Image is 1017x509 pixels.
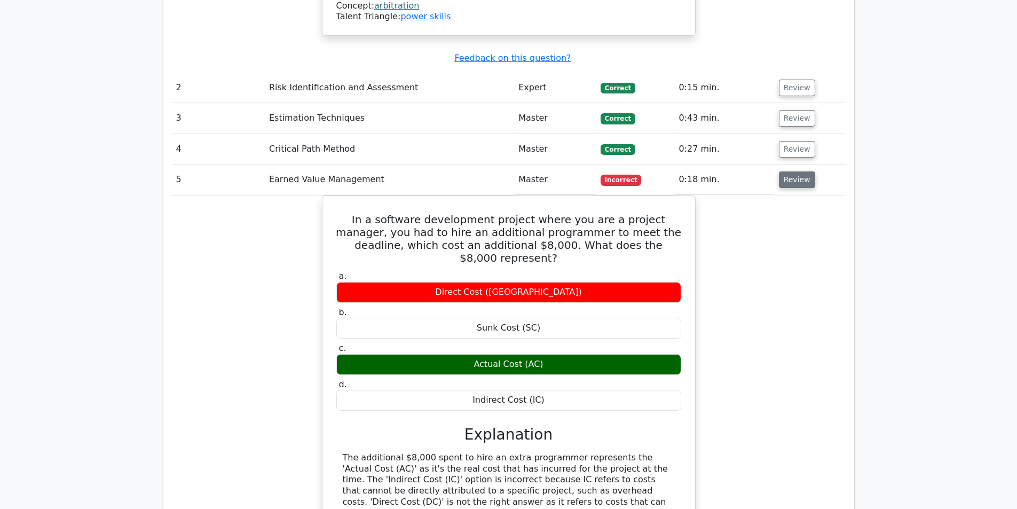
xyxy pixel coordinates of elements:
[601,144,635,155] span: Correct
[601,175,642,185] span: Incorrect
[514,165,596,195] td: Master
[172,134,265,165] td: 4
[336,282,681,303] div: Direct Cost ([GEOGRAPHIC_DATA])
[779,110,815,127] button: Review
[336,354,681,375] div: Actual Cost (AC)
[779,80,815,96] button: Review
[336,1,681,12] div: Concept:
[601,83,635,93] span: Correct
[265,165,514,195] td: Earned Value Management
[265,73,514,103] td: Risk Identification and Assessment
[172,165,265,195] td: 5
[339,271,347,281] span: a.
[339,343,346,353] span: c.
[674,165,774,195] td: 0:18 min.
[779,171,815,188] button: Review
[172,73,265,103] td: 2
[779,141,815,158] button: Review
[454,53,571,63] a: Feedback on this question?
[514,73,596,103] td: Expert
[514,134,596,165] td: Master
[336,318,681,339] div: Sunk Cost (SC)
[343,426,675,444] h3: Explanation
[172,103,265,134] td: 3
[336,390,681,411] div: Indirect Cost (IC)
[335,213,682,264] h5: In a software development project where you are a project manager, you had to hire an additional ...
[674,134,774,165] td: 0:27 min.
[374,1,419,11] a: arbitration
[400,11,451,21] a: power skills
[339,307,347,317] span: b.
[265,103,514,134] td: Estimation Techniques
[339,379,347,389] span: d.
[265,134,514,165] td: Critical Path Method
[601,113,635,124] span: Correct
[674,73,774,103] td: 0:15 min.
[514,103,596,134] td: Master
[674,103,774,134] td: 0:43 min.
